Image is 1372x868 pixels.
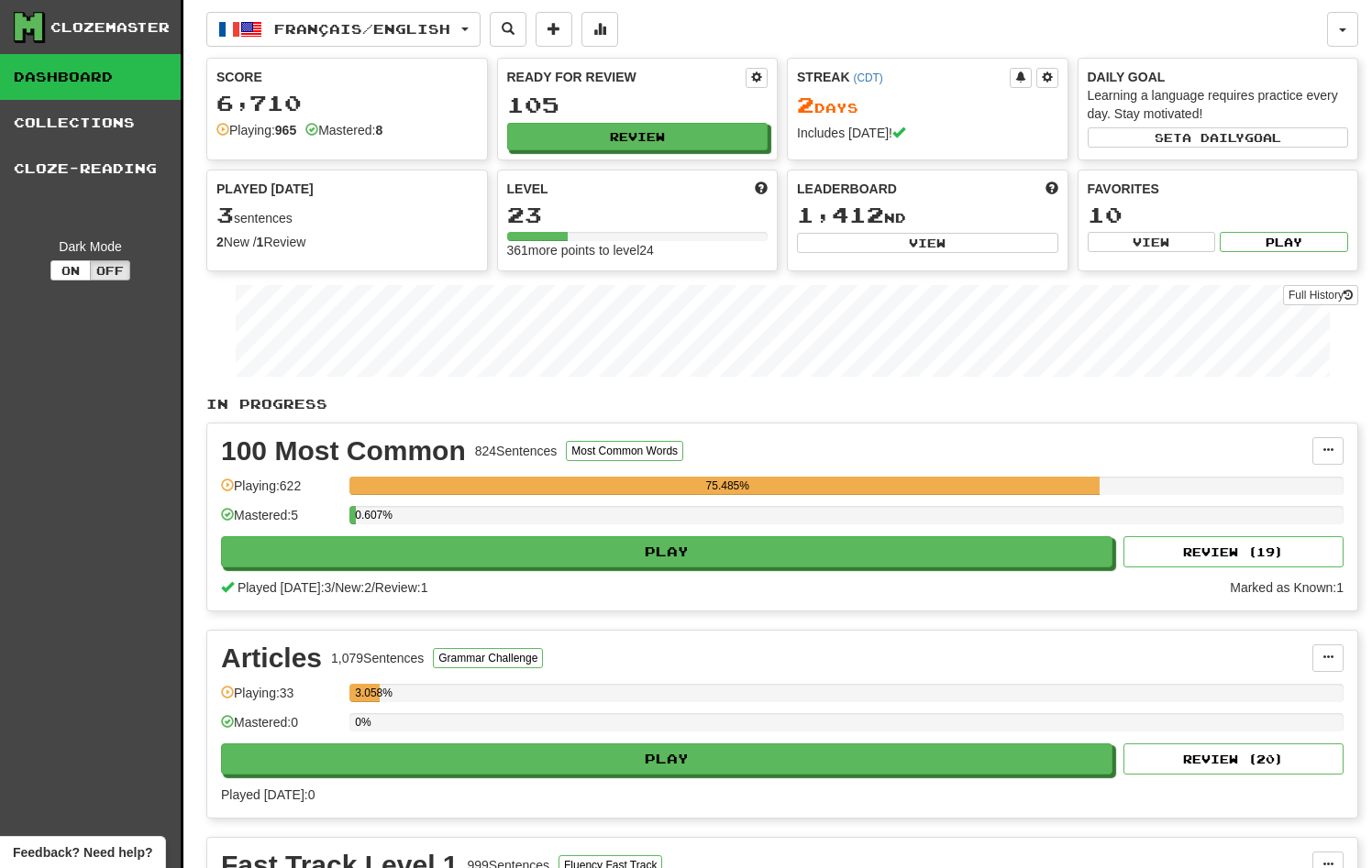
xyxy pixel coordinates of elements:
button: Review (20) [1123,743,1344,775]
div: Mastered: 0 [221,713,340,743]
div: Articles [221,644,322,672]
span: Français / English [274,21,450,37]
div: Day s [797,93,1058,117]
div: Favorites [1088,180,1349,198]
div: Clozemaster [50,18,170,37]
div: Playing: 622 [221,477,340,507]
div: 361 more points to level 24 [507,241,769,259]
p: In Progress [206,395,1358,413]
strong: 2 [216,235,224,249]
div: 1,079 Sentences [331,649,424,667]
button: Review [507,123,769,150]
div: 105 [507,93,769,116]
div: Mastered: [305,121,382,139]
strong: 1 [257,235,264,249]
a: (CDT) [853,71,882,84]
span: / [331,580,335,595]
span: Leaderboard [797,180,897,198]
div: Playing: [216,121,296,139]
div: 10 [1088,203,1349,226]
span: This week in points, UTC [1046,180,1058,198]
a: Full History [1283,285,1358,305]
button: Grammar Challenge [433,648,543,668]
span: a daily [1182,131,1245,144]
div: 100 Most Common [221,437,466,465]
button: Most Common Words [566,441,683,461]
span: Open feedback widget [13,843,152,862]
div: sentences [216,203,478,227]
span: Played [DATE]: 3 [238,580,331,595]
span: Score more points to level up [755,180,768,198]
span: Played [DATE] [216,180,314,198]
button: Français/English [206,12,481,47]
div: Mastered: 5 [221,506,340,536]
div: Includes [DATE]! [797,124,1058,142]
span: / [371,580,375,595]
button: More stats [581,12,618,47]
div: Score [216,68,478,86]
div: Ready for Review [507,68,747,86]
div: Learning a language requires practice every day. Stay motivated! [1088,86,1349,123]
span: Review: 1 [375,580,428,595]
span: Played [DATE]: 0 [221,787,315,802]
button: View [797,233,1058,253]
button: Add sentence to collection [536,12,572,47]
div: 6,710 [216,92,478,115]
div: 3.058% [355,684,380,702]
strong: 965 [275,123,296,137]
button: View [1088,232,1216,252]
button: Play [221,536,1112,567]
span: 2 [797,92,814,117]
div: Dark Mode [14,237,167,256]
button: Search sentences [490,12,526,47]
strong: 8 [375,123,382,137]
button: On [50,260,91,280]
button: Play [221,743,1112,775]
div: 824 Sentences [475,442,558,460]
button: Play [1220,232,1348,252]
div: nd [797,203,1058,227]
div: 75.485% [355,477,1100,495]
button: Review (19) [1123,536,1344,567]
div: New / Review [216,233,478,251]
button: Seta dailygoal [1088,127,1349,148]
div: Playing: 33 [221,684,340,714]
span: Level [507,180,548,198]
span: 3 [216,202,234,227]
div: Daily Goal [1088,68,1349,86]
span: 1,412 [797,202,884,227]
div: Marked as Known: 1 [1230,578,1344,597]
div: 23 [507,203,769,226]
span: New: 2 [335,580,371,595]
div: Streak [797,68,1010,86]
button: Off [90,260,130,280]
